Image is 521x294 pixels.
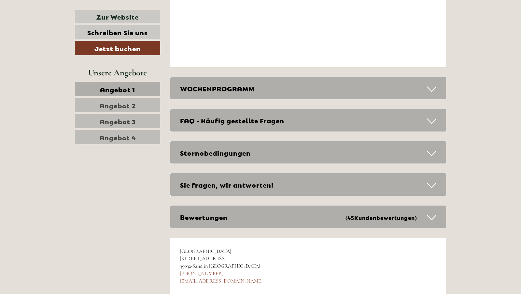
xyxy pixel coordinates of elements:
[180,270,223,277] a: [PHONE_NUMBER]
[180,248,231,255] span: [GEOGRAPHIC_DATA]
[170,109,446,132] div: FAQ - Häufig gestellte Fragen
[170,173,446,196] div: Sie fragen, wir antworten!
[170,77,446,100] div: WOCHENPROGRAMM
[170,206,446,228] div: Bewertungen
[180,278,262,284] a: [EMAIL_ADDRESS][DOMAIN_NAME]
[75,25,160,39] a: Schreiben Sie uns
[180,255,226,262] span: [STREET_ADDRESS]
[354,214,415,221] span: Kundenbewertungen
[75,10,160,23] a: Zur Website
[192,263,260,269] span: Sand in [GEOGRAPHIC_DATA]
[345,214,417,221] small: (45 )
[100,116,136,126] span: Angebot 3
[170,141,446,164] div: Stornobedingungen
[99,132,136,142] span: Angebot 4
[99,101,136,110] span: Angebot 2
[75,41,160,55] a: Jetzt buchen
[100,85,135,94] span: Angebot 1
[180,263,191,269] span: 39032
[75,67,160,79] div: Unsere Angebote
